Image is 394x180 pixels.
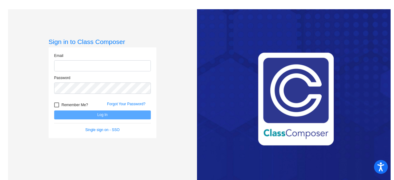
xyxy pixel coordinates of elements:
a: Single sign on - SSO [85,128,119,132]
h3: Sign in to Class Composer [49,38,156,46]
label: Password [54,75,70,81]
a: Forgot Your Password? [107,102,146,106]
button: Log In [54,110,151,119]
span: Remember Me? [62,101,88,109]
label: Email [54,53,63,58]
